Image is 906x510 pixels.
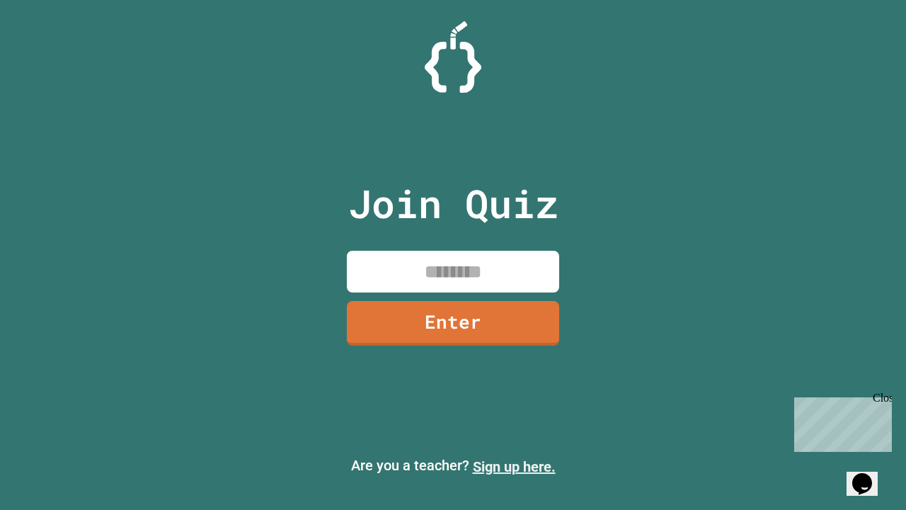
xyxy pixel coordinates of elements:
a: Sign up here. [473,458,556,475]
a: Enter [347,301,559,346]
div: Chat with us now!Close [6,6,98,90]
iframe: chat widget [847,453,892,496]
img: Logo.svg [425,21,481,93]
iframe: chat widget [789,392,892,452]
p: Are you a teacher? [11,455,895,477]
p: Join Quiz [348,174,558,233]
